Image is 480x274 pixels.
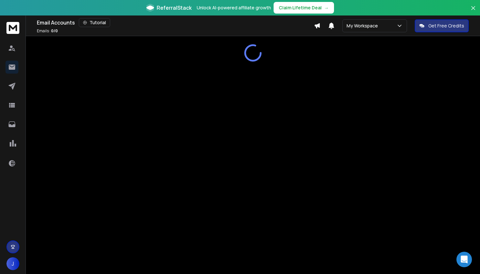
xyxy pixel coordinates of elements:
p: My Workspace [347,23,381,29]
button: J [6,257,19,270]
p: Unlock AI-powered affiliate growth [197,5,271,11]
p: Get Free Credits [428,23,464,29]
div: Email Accounts [37,18,314,27]
span: → [324,5,329,11]
p: Emails : [37,28,58,34]
span: ReferralStack [157,4,192,12]
button: Claim Lifetime Deal→ [274,2,334,14]
span: 0 / 0 [51,28,58,34]
div: Open Intercom Messenger [456,252,472,267]
button: Close banner [469,4,477,19]
button: Tutorial [79,18,110,27]
button: Get Free Credits [415,19,469,32]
